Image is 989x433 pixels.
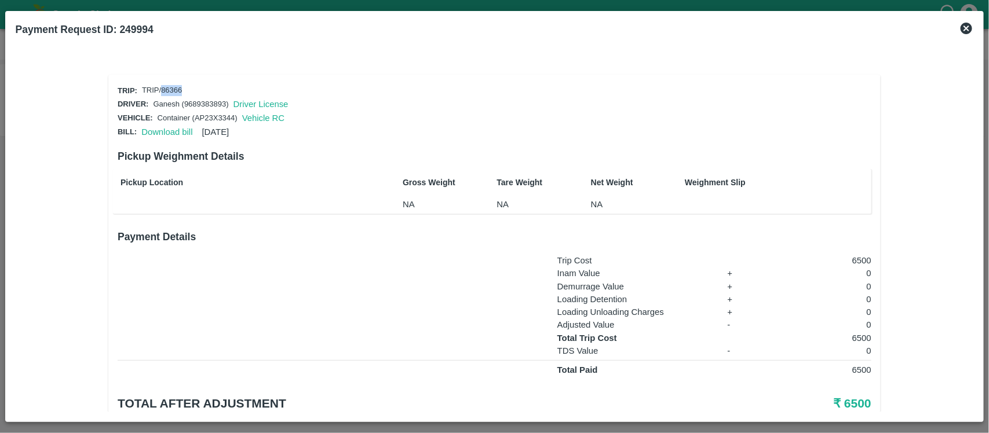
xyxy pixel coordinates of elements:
[728,306,754,318] p: +
[497,177,554,189] p: Tare Weight
[403,177,461,189] p: Gross Weight
[118,395,620,412] h5: Total after adjustment
[202,127,229,137] span: [DATE]
[118,113,153,122] span: Vehicle:
[767,364,871,376] p: 6500
[557,306,714,318] p: Loading Unloading Charges
[728,293,754,306] p: +
[767,293,871,306] p: 0
[620,395,871,412] h5: ₹ 6500
[557,365,598,375] strong: Total Paid
[142,85,182,96] p: TRIP/86366
[16,24,154,35] b: Payment Request ID: 249994
[242,113,284,123] a: Vehicle RC
[118,86,137,95] span: Trip:
[403,198,461,211] p: NA
[685,177,868,189] p: Weighment Slip
[118,148,871,164] h6: Pickup Weighment Details
[557,293,714,306] p: Loading Detention
[557,318,714,331] p: Adjusted Value
[557,344,714,357] p: TDS Value
[767,318,871,331] p: 0
[153,99,228,110] p: Ganesh (9689383893)
[141,127,192,137] a: Download bill
[233,100,289,109] a: Driver License
[557,333,617,343] strong: Total Trip Cost
[557,267,714,280] p: Inam Value
[728,267,754,280] p: +
[767,280,871,293] p: 0
[767,332,871,344] p: 6500
[158,113,238,124] p: Container (AP23X3344)
[728,280,754,293] p: +
[767,254,871,267] p: 6500
[118,229,871,245] h6: Payment Details
[767,306,871,318] p: 0
[121,177,367,189] p: Pickup Location
[767,267,871,280] p: 0
[728,318,754,331] p: -
[767,344,871,357] p: 0
[557,280,714,293] p: Demurrage Value
[591,177,649,189] p: Net Weight
[728,344,754,357] p: -
[118,127,137,136] span: Bill:
[118,100,148,108] span: Driver:
[591,198,649,211] p: NA
[497,198,554,211] p: NA
[557,254,714,267] p: Trip Cost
